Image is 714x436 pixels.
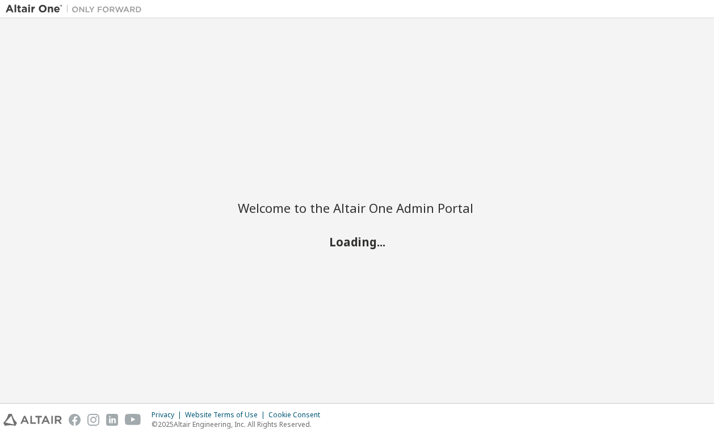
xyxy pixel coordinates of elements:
[87,414,99,426] img: instagram.svg
[106,414,118,426] img: linkedin.svg
[69,414,81,426] img: facebook.svg
[152,410,185,420] div: Privacy
[238,200,476,216] h2: Welcome to the Altair One Admin Portal
[185,410,268,420] div: Website Terms of Use
[268,410,327,420] div: Cookie Consent
[238,234,476,249] h2: Loading...
[3,414,62,426] img: altair_logo.svg
[125,414,141,426] img: youtube.svg
[152,420,327,429] p: © 2025 Altair Engineering, Inc. All Rights Reserved.
[6,3,148,15] img: Altair One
